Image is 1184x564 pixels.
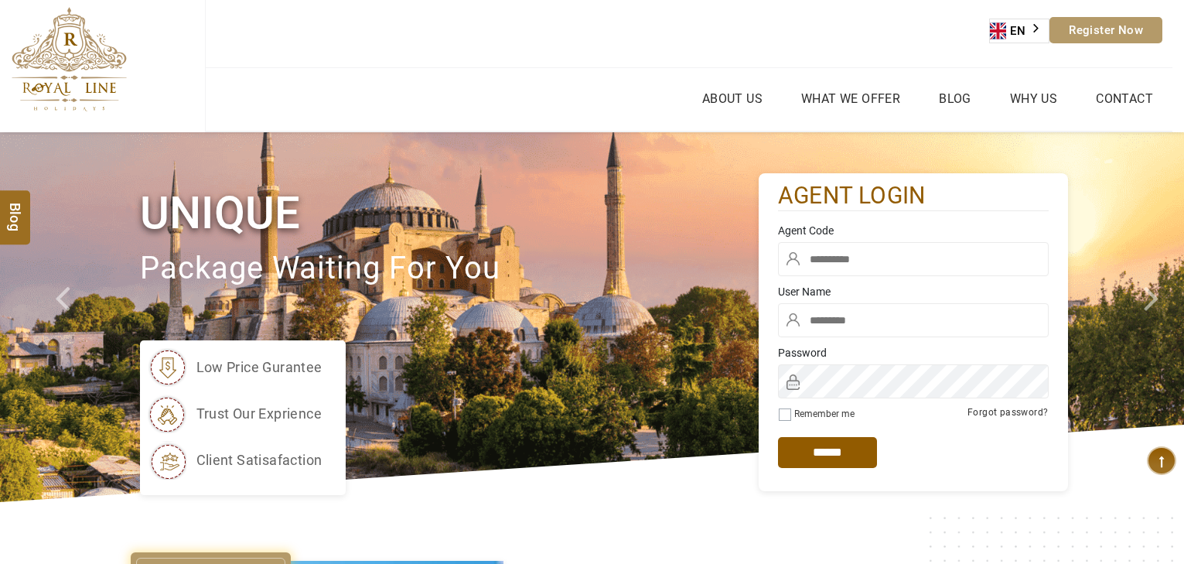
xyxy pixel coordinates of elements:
[989,19,1049,43] div: Language
[1124,132,1184,502] a: Check next image
[990,19,1049,43] a: EN
[778,223,1049,238] label: Agent Code
[698,87,766,110] a: About Us
[140,243,759,295] p: package waiting for you
[989,19,1049,43] aside: Language selected: English
[36,132,95,502] a: Check next prev
[1006,87,1061,110] a: Why Us
[148,348,322,387] li: low price gurantee
[12,7,127,111] img: The Royal Line Holidays
[148,395,322,433] li: trust our exprience
[148,441,322,480] li: client satisafaction
[1049,17,1162,43] a: Register Now
[5,203,26,216] span: Blog
[794,408,855,419] label: Remember me
[967,407,1048,418] a: Forgot password?
[778,284,1049,299] label: User Name
[797,87,904,110] a: What we Offer
[935,87,975,110] a: Blog
[778,345,1049,361] label: Password
[140,184,759,242] h1: Unique
[1092,87,1157,110] a: Contact
[778,181,1049,211] h2: agent login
